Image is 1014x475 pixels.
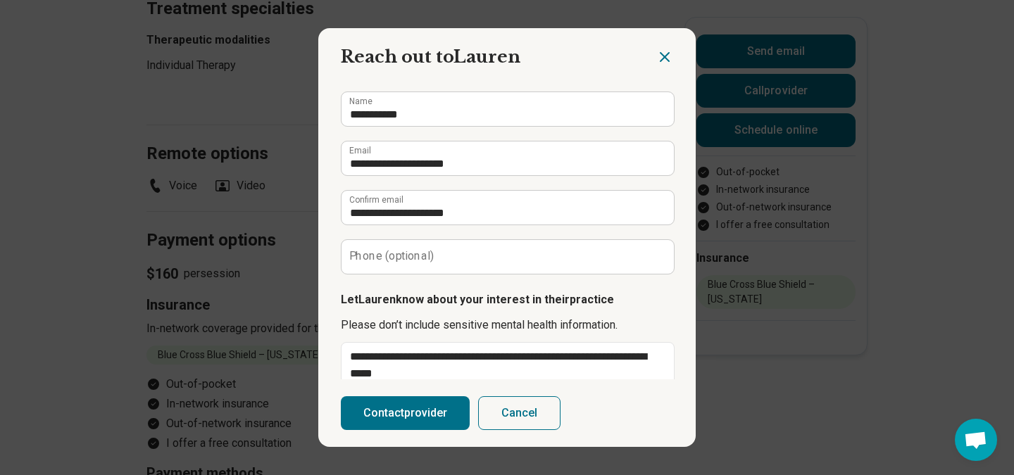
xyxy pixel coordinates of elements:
label: Phone (optional) [349,251,434,262]
p: Please don’t include sensitive mental health information. [341,317,673,334]
label: Confirm email [349,196,403,204]
p: Let Lauren know about your interest in their practice [341,291,673,308]
button: Close dialog [656,49,673,65]
span: Reach out to Lauren [341,46,520,67]
button: Contactprovider [341,396,470,430]
label: Email [349,146,371,155]
button: Cancel [478,396,561,430]
label: Name [349,97,373,106]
